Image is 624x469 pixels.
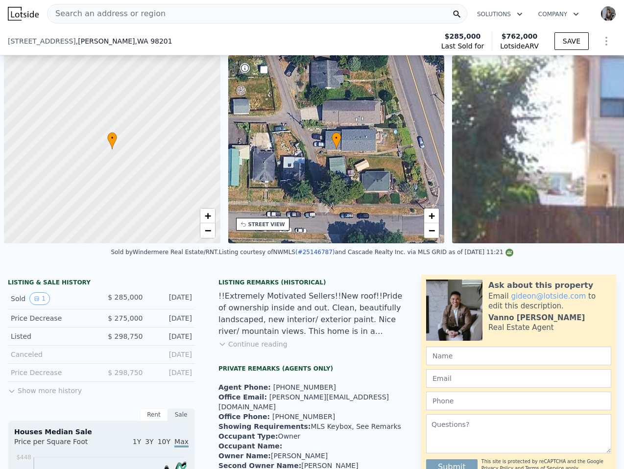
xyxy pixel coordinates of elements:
[107,132,117,149] div: •
[295,249,335,256] a: (#25146787)
[8,279,195,288] div: LISTING & SALE HISTORY
[500,41,538,51] span: Lotside ARV
[426,392,611,410] input: Phone
[204,224,211,236] span: −
[174,438,189,447] span: Max
[135,37,172,45] span: , WA 98201
[424,209,439,223] a: Zoom in
[11,313,94,323] div: Price Decrease
[11,331,94,341] div: Listed
[218,442,282,450] strong: Occupant Name :
[429,224,435,236] span: −
[426,347,611,365] input: Name
[218,382,406,392] li: [PHONE_NUMBER]
[151,368,192,377] div: [DATE]
[8,382,82,396] button: Show more history
[218,393,269,401] span: Office Email:
[14,427,189,437] div: Houses Median Sale
[108,314,143,322] span: $ 275,000
[108,332,143,340] span: $ 298,750
[200,209,215,223] a: Zoom in
[108,293,143,301] span: $ 285,000
[11,292,94,305] div: Sold
[218,339,288,349] button: Continue reading
[151,350,192,359] div: [DATE]
[145,438,153,446] span: 3Y
[168,408,195,421] div: Sale
[502,32,538,40] span: $762,000
[111,249,218,256] div: Sold by Windermere Real Estate/RNT .
[16,454,31,461] tspan: $448
[488,313,585,323] div: Vanno [PERSON_NAME]
[14,437,101,452] div: Price per Square Foot
[445,31,481,41] span: $285,000
[505,249,513,257] img: NWMLS Logo
[597,31,616,51] button: Show Options
[133,438,141,446] span: 1Y
[8,7,39,21] img: Lotside
[218,365,406,375] div: Private Remarks (Agents Only)
[200,223,215,238] a: Zoom out
[218,413,272,421] span: Office Phone:
[48,8,166,20] span: Search an address or region
[426,369,611,388] input: Email
[108,369,143,376] span: $ 298,750
[11,368,94,377] div: Price Decrease
[511,292,586,301] a: gideon@lotside.com
[218,412,406,422] li: [PHONE_NUMBER]
[218,452,271,460] strong: Owner Name :
[140,408,168,421] div: Rent
[332,134,341,142] span: •
[151,292,192,305] div: [DATE]
[219,249,513,256] div: Listing courtesy of NWMLS and Cascade Realty Inc. via MLS GRID as of [DATE] 11:21
[218,422,311,430] strong: Showing Requirements :
[218,279,406,286] div: Listing Remarks (Historical)
[76,36,172,46] span: , [PERSON_NAME]
[488,323,554,332] div: Real Estate Agent
[218,431,406,441] li: Owner
[424,223,439,238] a: Zoom out
[554,32,589,50] button: SAVE
[469,5,530,23] button: Solutions
[107,134,117,142] span: •
[218,392,406,412] li: [PERSON_NAME][EMAIL_ADDRESS][DOMAIN_NAME]
[441,41,484,51] span: Last Sold for
[429,210,435,222] span: +
[600,6,616,22] img: avatar
[11,350,94,359] div: Canceled
[218,432,278,440] strong: Occupant Type :
[204,210,211,222] span: +
[218,290,406,337] div: !!Extremely Motivated Sellers!!New roof!!Pride of ownership inside and out. Clean, beautifully la...
[151,331,192,341] div: [DATE]
[218,383,273,391] span: Agent Phone:
[248,221,285,228] div: STREET VIEW
[332,132,341,149] div: •
[530,5,587,23] button: Company
[488,291,611,311] div: Email to edit this description.
[29,292,50,305] button: View historical data
[218,422,406,431] li: MLS Keybox, See Remarks
[8,36,76,46] span: [STREET_ADDRESS]
[158,438,170,446] span: 10Y
[488,280,593,291] div: Ask about this property
[218,451,406,461] li: [PERSON_NAME]
[151,313,192,323] div: [DATE]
